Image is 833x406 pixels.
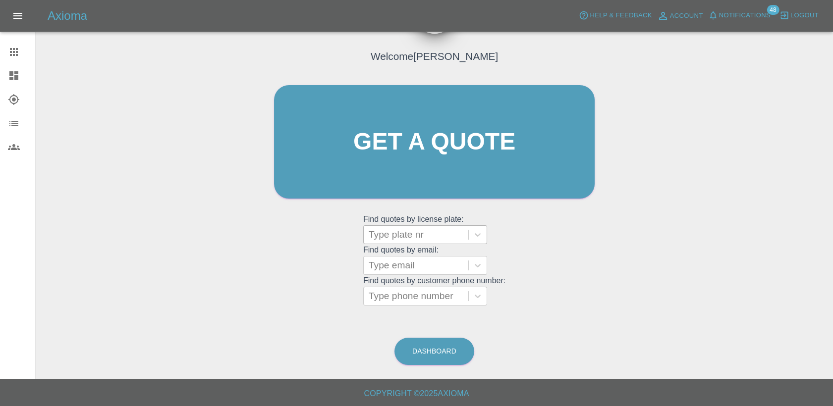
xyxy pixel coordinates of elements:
span: 48 [767,5,779,15]
span: Account [670,10,703,22]
a: Dashboard [394,338,474,365]
button: Logout [777,8,821,23]
span: Logout [790,10,819,21]
button: Notifications [706,8,773,23]
grid: Find quotes by email: [363,246,505,275]
button: Open drawer [6,4,30,28]
span: Help & Feedback [590,10,652,21]
button: Help & Feedback [576,8,654,23]
a: Account [655,8,706,24]
grid: Find quotes by customer phone number: [363,276,505,305]
h4: Welcome [PERSON_NAME] [371,49,498,64]
grid: Find quotes by license plate: [363,215,505,244]
h6: Copyright © 2025 Axioma [8,387,825,401]
a: Get a quote [274,85,595,199]
span: Notifications [719,10,771,21]
h5: Axioma [48,8,87,24]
